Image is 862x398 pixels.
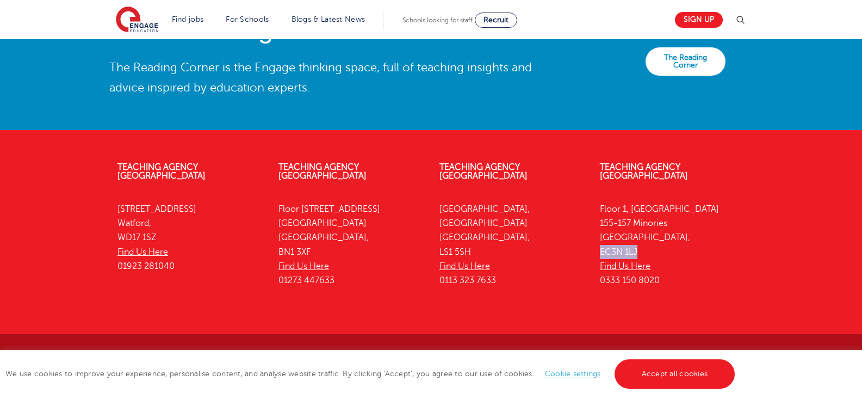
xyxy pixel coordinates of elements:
a: Recruit [475,13,517,28]
p: [STREET_ADDRESS] Watford, WD17 1SZ 01923 281040 [117,202,262,273]
a: The Reading Corner [646,47,725,76]
a: Blogs & Latest News [292,15,365,23]
a: Teaching Agency [GEOGRAPHIC_DATA] [439,162,528,181]
a: Accept all cookies [615,359,735,389]
img: Engage Education [116,7,158,34]
a: Find Us Here [117,247,168,257]
a: Find jobs [172,15,204,23]
a: For Schools [226,15,269,23]
p: Floor [STREET_ADDRESS] [GEOGRAPHIC_DATA] [GEOGRAPHIC_DATA], BN1 3XF 01273 447633 [278,202,423,288]
a: Teaching Agency [GEOGRAPHIC_DATA] [117,162,206,181]
a: Find Us Here [439,261,490,271]
a: Teaching Agency [GEOGRAPHIC_DATA] [600,162,688,181]
p: Floor 1, [GEOGRAPHIC_DATA] 155-157 Minories [GEOGRAPHIC_DATA], EC3N 1LJ 0333 150 8020 [600,202,745,288]
span: Schools looking for staff [402,16,473,24]
span: We use cookies to improve your experience, personalise content, and analyse website traffic. By c... [5,370,737,378]
p: [GEOGRAPHIC_DATA], [GEOGRAPHIC_DATA] [GEOGRAPHIC_DATA], LS1 5SH 0113 323 7633 [439,202,584,288]
a: Find Us Here [278,261,329,271]
a: Teaching Agency [GEOGRAPHIC_DATA] [278,162,367,181]
a: Cookie settings [545,370,601,378]
span: Recruit [483,16,508,24]
p: The Reading Corner is the Engage thinking space, full of teaching insights and advice inspired by... [109,58,540,97]
a: Find Us Here [600,261,650,271]
a: Sign up [675,12,723,28]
